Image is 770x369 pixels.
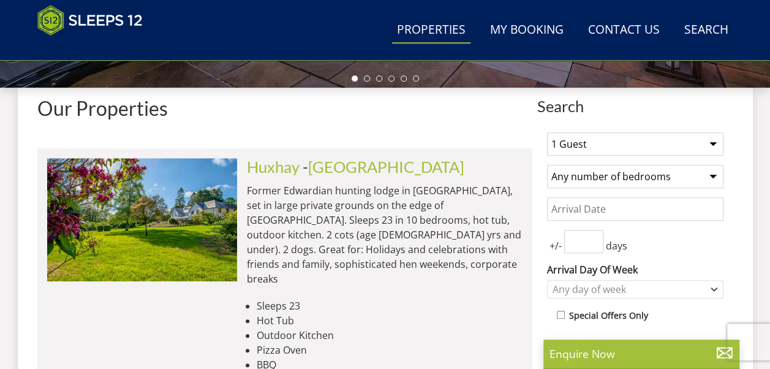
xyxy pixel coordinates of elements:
[547,197,723,221] input: Arrival Date
[583,17,665,44] a: Contact Us
[308,158,464,176] a: [GEOGRAPHIC_DATA]
[47,158,237,281] img: duxhams-somerset-holiday-accomodation-sleeps-12.original.jpg
[679,17,733,44] a: Search
[247,158,300,176] a: Huxhay
[547,280,723,299] div: Combobox
[537,97,733,115] span: Search
[257,299,523,313] li: Sleeps 23
[303,158,464,176] span: -
[257,313,523,328] li: Hot Tub
[485,17,568,44] a: My Booking
[257,343,523,357] li: Pizza Oven
[37,97,532,119] h1: Our Properties
[257,328,523,343] li: Outdoor Kitchen
[31,43,160,53] iframe: Customer reviews powered by Trustpilot
[549,346,733,362] p: Enquire Now
[247,183,523,286] p: Former Edwardian hunting lodge in [GEOGRAPHIC_DATA], set in large private grounds on the edge of ...
[569,309,648,322] label: Special Offers Only
[547,238,564,253] span: +/-
[603,238,630,253] span: days
[547,262,723,277] label: Arrival Day Of Week
[392,17,470,44] a: Properties
[37,5,143,36] img: Sleeps 12
[549,283,708,296] div: Any day of week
